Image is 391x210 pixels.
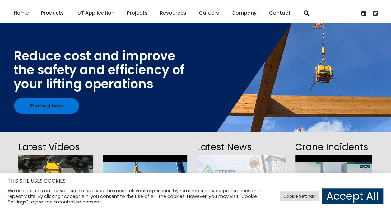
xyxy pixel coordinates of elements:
[8,188,271,205] div: We use cookies on our website to give you the most relevant experience by remembering your prefer...
[127,3,147,23] a: Projects
[269,3,291,23] a: Contact
[322,188,383,204] a: Accept All
[14,3,29,23] a: Home
[280,191,319,201] a: Cookie Settings
[18,140,93,155] h2: Latest Videos
[231,3,257,23] a: Company
[197,140,286,155] h2: Latest News
[14,98,79,114] a: Find out how
[14,49,184,91] div: Reduce cost and improve the safety and efficiency of your lifting operations
[76,3,114,23] a: IoT Application
[160,3,186,23] a: Resources
[199,3,219,23] a: Careers
[41,3,64,23] a: Products
[8,177,383,185] h5: THIS SITE USES COOKIES
[295,140,372,155] h2: Crane Incidents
